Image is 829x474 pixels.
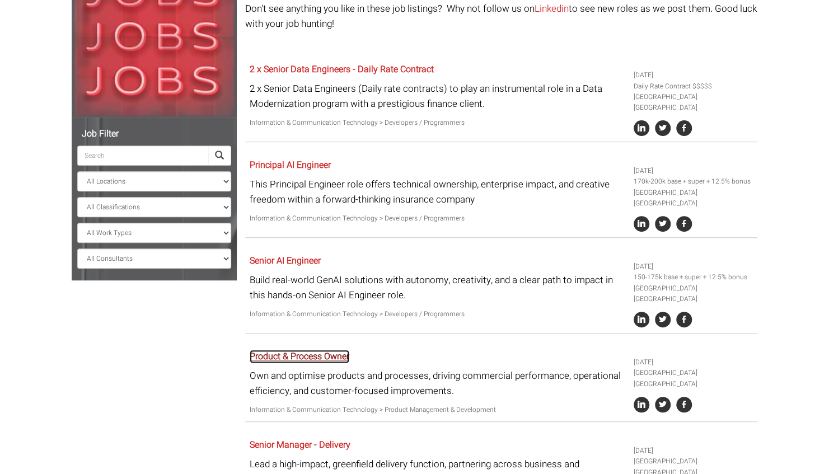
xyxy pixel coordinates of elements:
[250,273,625,303] p: Build real-world GenAI solutions with autonomy, creativity, and a clear path to impact in this ha...
[634,92,753,113] li: [GEOGRAPHIC_DATA] [GEOGRAPHIC_DATA]
[634,176,753,187] li: 170k-200k base + super + 12.5% bonus
[250,81,625,111] p: 2 x Senior Data Engineers (Daily rate contracts) to play an instrumental role in a Data Moderniza...
[77,146,208,166] input: Search
[634,357,753,368] li: [DATE]
[634,166,753,176] li: [DATE]
[250,63,434,76] a: 2 x Senior Data Engineers - Daily Rate Contract
[250,213,625,224] p: Information & Communication Technology > Developers / Programmers
[250,158,331,172] a: Principal AI Engineer
[634,445,753,456] li: [DATE]
[250,177,625,207] p: This Principal Engineer role offers technical ownership, enterprise impact, and creative freedom ...
[250,368,625,398] p: Own and optimise products and processes, driving commercial performance, operational efficiency, ...
[250,254,321,267] a: Senior AI Engineer
[634,261,753,272] li: [DATE]
[250,350,349,363] a: Product & Process Owner
[634,70,753,81] li: [DATE]
[634,283,753,304] li: [GEOGRAPHIC_DATA] [GEOGRAPHIC_DATA]
[634,272,753,283] li: 150-175k base + super + 12.5% bonus
[250,438,350,452] a: Senior Manager - Delivery
[535,2,569,16] a: Linkedin
[250,405,625,415] p: Information & Communication Technology > Product Management & Development
[634,81,753,92] li: Daily Rate Contract $$$$$
[250,309,625,320] p: Information & Communication Technology > Developers / Programmers
[250,118,625,128] p: Information & Communication Technology > Developers / Programmers
[77,129,231,139] h5: Job Filter
[634,368,753,389] li: [GEOGRAPHIC_DATA] [GEOGRAPHIC_DATA]
[634,187,753,209] li: [GEOGRAPHIC_DATA] [GEOGRAPHIC_DATA]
